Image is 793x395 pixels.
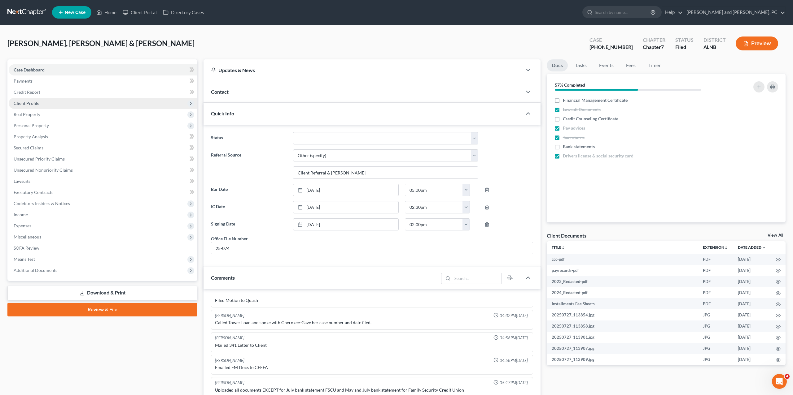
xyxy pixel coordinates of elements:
[733,354,771,365] td: [DATE]
[405,184,463,196] input: -- : --
[733,254,771,265] td: [DATE]
[698,354,733,365] td: JPG
[14,134,48,139] span: Property Analysis
[698,320,733,332] td: JPG
[643,44,665,51] div: Chapter
[14,78,33,84] span: Payments
[14,123,49,128] span: Personal Property
[14,67,45,72] span: Case Dashboard
[7,286,197,300] a: Download & Print
[683,7,785,18] a: [PERSON_NAME] and [PERSON_NAME], PC
[768,233,783,238] a: View All
[662,7,683,18] a: Help
[595,6,651,18] input: Search by name...
[215,335,244,341] div: [PERSON_NAME]
[14,268,57,273] span: Additional Documents
[698,343,733,354] td: JPG
[736,36,778,50] button: Preview
[547,59,568,71] a: Docs
[211,110,234,116] span: Quick Info
[733,298,771,309] td: [DATE]
[293,184,398,196] a: [DATE]
[698,309,733,320] td: JPG
[500,380,528,386] span: 05:17PM[DATE]
[7,303,197,316] a: Review & File
[215,342,529,348] div: Mailed 341 Letter to Client
[211,67,515,73] div: Updates & News
[215,297,529,303] div: Filed Motion to Quash
[9,153,197,165] a: Unsecured Priority Claims
[561,246,565,250] i: unfold_more
[9,64,197,75] a: Case Dashboard
[703,36,726,44] div: District
[211,235,248,242] div: Office File Number
[547,276,698,287] td: 2023_Redacted-pdf
[703,44,726,51] div: ALNB
[621,59,641,71] a: Fees
[594,59,619,71] a: Events
[698,276,733,287] td: PDF
[733,309,771,320] td: [DATE]
[698,265,733,276] td: PDF
[733,320,771,332] td: [DATE]
[9,187,197,198] a: Executory Contracts
[215,380,244,386] div: [PERSON_NAME]
[589,36,633,44] div: Case
[208,132,290,144] label: Status
[733,276,771,287] td: [DATE]
[14,178,30,184] span: Lawsuits
[211,242,533,254] input: --
[120,7,160,18] a: Client Portal
[14,190,53,195] span: Executory Contracts
[14,156,65,161] span: Unsecured Priority Claims
[160,7,207,18] a: Directory Cases
[14,223,31,228] span: Expenses
[14,101,39,106] span: Client Profile
[675,44,694,51] div: Filed
[211,89,229,95] span: Contact
[547,298,698,309] td: Installments Fee Sheets
[452,273,502,284] input: Search...
[698,298,733,309] td: PDF
[589,44,633,51] div: [PHONE_NUMBER]
[563,144,595,150] span: Bank statements
[547,332,698,343] td: 20250727_113901.jpg
[9,75,197,87] a: Payments
[563,153,633,159] span: Drivers license & social security card
[208,184,290,196] label: Bar Date
[9,165,197,176] a: Unsecured Nonpriority Claims
[208,149,290,179] label: Referral Source
[563,97,628,103] span: Financial Management Certificate
[9,243,197,254] a: SOFA Review
[733,287,771,298] td: [DATE]
[208,218,290,231] label: Signing Date
[9,142,197,153] a: Secured Claims
[14,112,40,117] span: Real Property
[555,82,585,88] strong: 57% Completed
[547,254,698,265] td: ccc-pdf
[563,134,585,140] span: Tax returns
[14,89,40,95] span: Credit Report
[9,131,197,142] a: Property Analysis
[215,313,244,319] div: [PERSON_NAME]
[563,125,585,131] span: Pay advices
[547,343,698,354] td: 20250727_113907.jpg
[547,354,698,365] td: 20250727_113909.jpg
[547,320,698,332] td: 20250727_113858.jpg
[211,275,235,281] span: Comments
[563,106,601,113] span: Lawsuit Documents
[293,201,398,213] a: [DATE]
[733,343,771,354] td: [DATE]
[643,59,666,71] a: Timer
[547,309,698,320] td: 20250727_113854.jpg
[762,246,766,250] i: expand_more
[215,387,529,393] div: Uploaded all documents EXCEPT for July bank statement FSCU and May and July bank statement for Fa...
[293,167,478,178] input: Other Referral Source
[405,219,463,230] input: -- : --
[724,246,728,250] i: unfold_more
[785,374,790,379] span: 4
[675,36,694,44] div: Status
[14,167,73,173] span: Unsecured Nonpriority Claims
[547,265,698,276] td: payrecords-pdf
[703,245,728,250] a: Extensionunfold_more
